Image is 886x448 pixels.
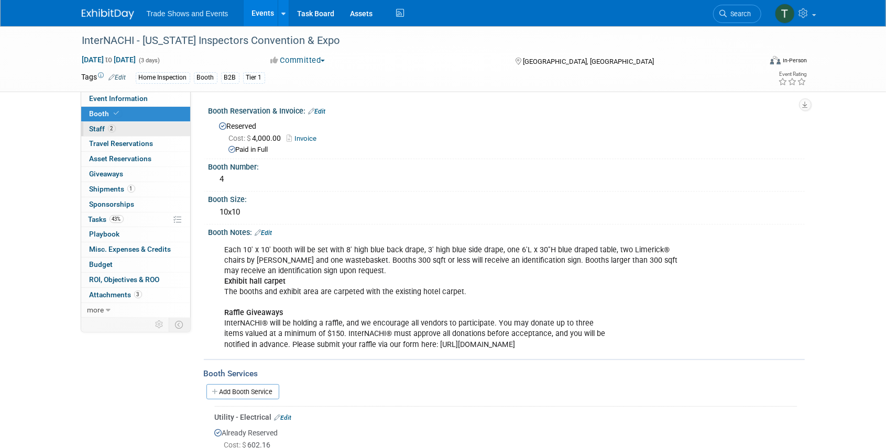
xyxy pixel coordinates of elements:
[523,58,654,65] span: [GEOGRAPHIC_DATA], [GEOGRAPHIC_DATA]
[221,72,239,83] div: B2B
[136,72,190,83] div: Home Inspection
[108,125,116,132] span: 2
[727,10,751,18] span: Search
[90,109,122,118] span: Booth
[81,303,190,318] a: more
[81,242,190,257] a: Misc. Expenses & Credits
[699,54,807,70] div: Event Format
[90,245,171,253] span: Misc. Expenses & Credits
[90,170,124,178] span: Giveaways
[81,212,190,227] a: Tasks43%
[782,57,807,64] div: In-Person
[151,318,169,331] td: Personalize Event Tab Strip
[216,118,797,155] div: Reserved
[87,306,104,314] span: more
[82,72,126,84] td: Tags
[243,72,265,83] div: Tier 1
[775,4,795,24] img: Tiff Wagner
[209,192,805,205] div: Booth Size:
[81,273,190,287] a: ROI, Objectives & ROO
[109,74,126,81] a: Edit
[255,229,272,237] a: Edit
[81,197,190,212] a: Sponsorships
[81,227,190,242] a: Playbook
[127,185,135,193] span: 1
[209,225,805,238] div: Booth Notes:
[79,31,746,50] div: InterNACHI - [US_STATE] Inspectors Convention & Expo
[82,55,137,64] span: [DATE] [DATE]
[90,139,154,148] span: Travel Reservations
[90,275,160,284] span: ROI, Objectives & ROO
[134,290,142,298] span: 3
[90,94,148,103] span: Event Information
[209,103,805,117] div: Booth Reservation & Invoice:
[81,137,190,151] a: Travel Reservations
[81,122,190,137] a: Staff2
[90,154,152,163] span: Asset Reservations
[81,182,190,197] a: Shipments1
[778,72,806,77] div: Event Rating
[217,240,690,355] div: Each 10' x 10' booth will be set with 8' high blue back drape, 3' high blue side drape, one 6'L x...
[209,159,805,172] div: Booth Number:
[206,384,279,399] a: Add Booth Service
[225,308,283,317] b: Raffle Giveaways
[81,288,190,303] a: Attachments3
[204,368,805,379] div: Booth Services
[82,9,134,19] img: ExhibitDay
[147,9,228,18] span: Trade Shows and Events
[81,107,190,121] a: Booth
[81,167,190,182] a: Giveaways
[90,200,135,208] span: Sponsorships
[138,57,160,64] span: (3 days)
[229,134,286,142] span: 4,000.00
[90,125,116,133] span: Staff
[275,414,292,421] a: Edit
[770,56,781,64] img: Format-Inperson.png
[267,55,329,66] button: Committed
[229,134,253,142] span: Cost: $
[194,72,217,83] div: Booth
[90,185,135,193] span: Shipments
[216,204,797,220] div: 10x10
[309,108,326,115] a: Edit
[114,110,119,116] i: Booth reservation complete
[81,257,190,272] a: Budget
[81,92,190,106] a: Event Information
[89,215,124,223] span: Tasks
[110,215,124,223] span: 43%
[81,152,190,166] a: Asset Reservations
[90,290,142,299] span: Attachments
[287,135,322,142] a: Invoice
[216,171,797,187] div: 4
[229,145,797,155] div: Paid in Full
[90,230,120,238] span: Playbook
[90,260,113,268] span: Budget
[713,5,761,23] a: Search
[215,412,797,422] div: Utility - Electrical
[169,318,190,331] td: Toggle Event Tabs
[225,277,286,286] b: Exhibit hall carpet
[104,55,114,64] span: to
